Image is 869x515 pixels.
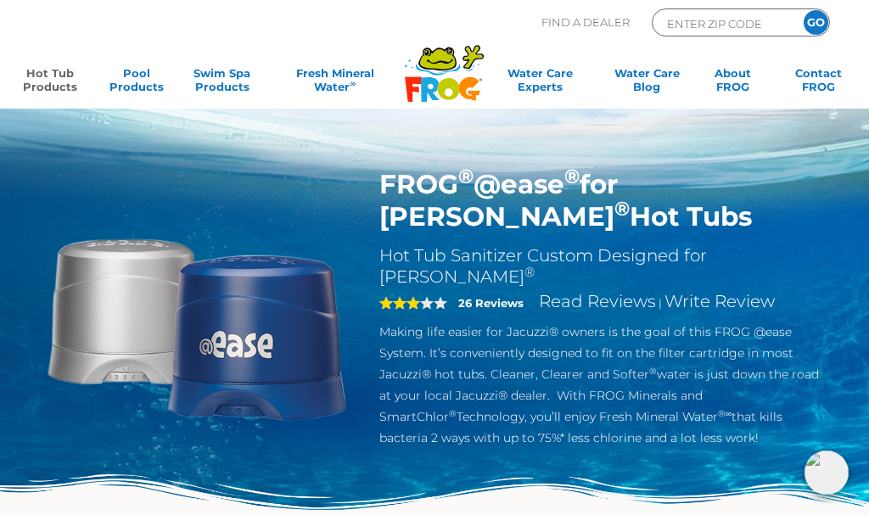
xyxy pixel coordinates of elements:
[564,164,580,188] sup: ®
[649,366,657,377] sup: ®
[664,291,775,311] a: Write Review
[449,408,457,419] sup: ®
[379,322,830,449] p: Making life easier for Jacuzzi® owners is the goal of this FROG @ease System. It’s conveniently d...
[350,79,356,88] sup: ∞
[379,168,830,232] h1: FROG @ease for [PERSON_NAME] Hot Tubs
[17,66,84,100] a: Hot TubProducts
[665,14,780,33] input: Zip Code Form
[699,66,766,100] a: AboutFROG
[785,66,852,100] a: ContactFROG
[804,10,828,35] input: GO
[614,196,630,221] sup: ®
[659,296,662,310] span: |
[379,245,830,288] h2: Hot Tub Sanitizer Custom Designed for [PERSON_NAME]
[188,66,255,100] a: Swim SpaProducts
[458,164,474,188] sup: ®
[539,291,656,311] a: Read Reviews
[805,451,849,495] img: openIcon
[39,168,354,483] img: Sundance-cartridges-2.png
[524,264,535,280] sup: ®
[103,66,170,100] a: PoolProducts
[379,296,420,310] span: 3
[486,66,594,100] a: Water CareExperts
[614,66,681,100] a: Water CareBlog
[541,8,630,36] p: Find A Dealer
[718,408,732,419] sup: ®∞
[275,66,395,100] a: Fresh MineralWater∞
[458,296,524,310] strong: 26 Reviews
